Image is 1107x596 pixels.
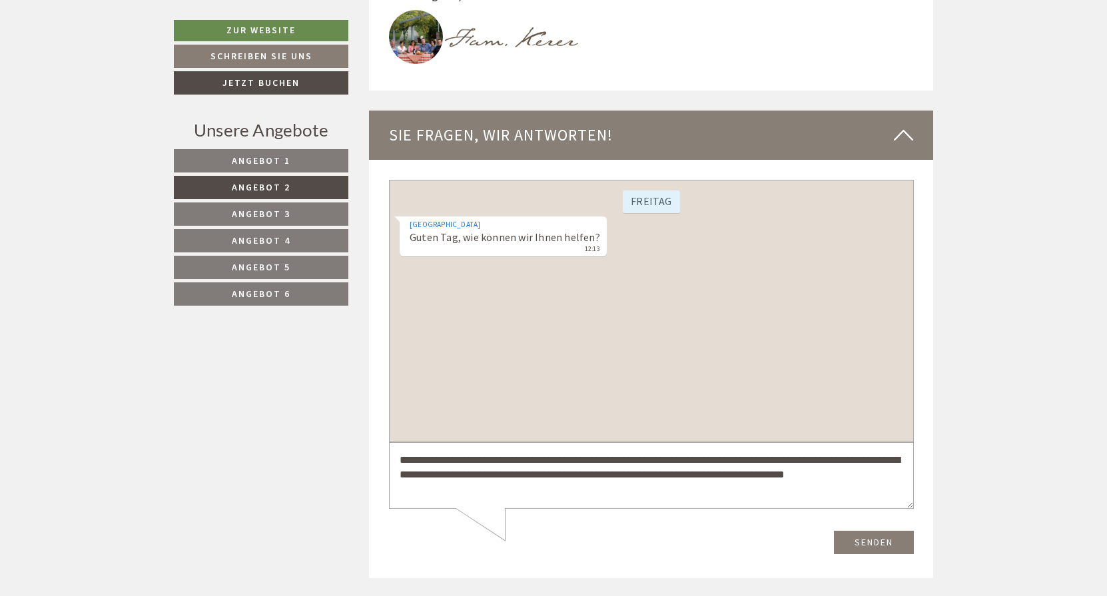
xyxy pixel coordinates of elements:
[232,261,290,273] span: Angebot 5
[174,20,348,41] a: Zur Website
[21,39,211,50] div: [GEOGRAPHIC_DATA]
[232,208,290,220] span: Angebot 3
[232,234,290,246] span: Angebot 4
[445,351,525,374] button: Senden
[389,10,443,64] img: image
[21,65,211,75] small: 12:13
[174,45,348,68] a: Schreiben Sie uns
[232,288,290,300] span: Angebot 6
[174,71,348,95] a: Jetzt buchen
[445,27,587,47] img: image
[11,37,218,77] div: Guten Tag, wie können wir Ihnen helfen?
[234,11,290,33] div: Freitag
[174,118,348,143] div: Unsere Angebote
[232,154,290,166] span: Angebot 1
[232,181,290,193] span: Angebot 2
[369,111,934,160] div: Sie fragen, wir antworten!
